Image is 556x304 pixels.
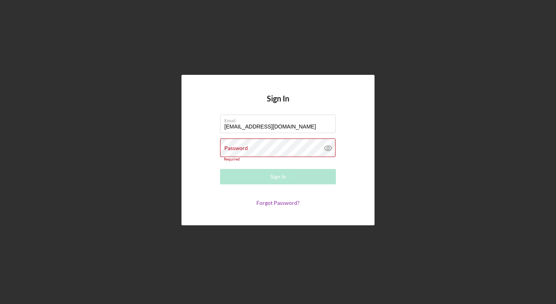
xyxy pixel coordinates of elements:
[224,115,336,123] label: Email
[256,199,300,206] a: Forgot Password?
[267,94,289,115] h4: Sign In
[224,145,248,151] label: Password
[220,169,336,184] button: Sign In
[220,157,336,162] div: Required
[270,169,286,184] div: Sign In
